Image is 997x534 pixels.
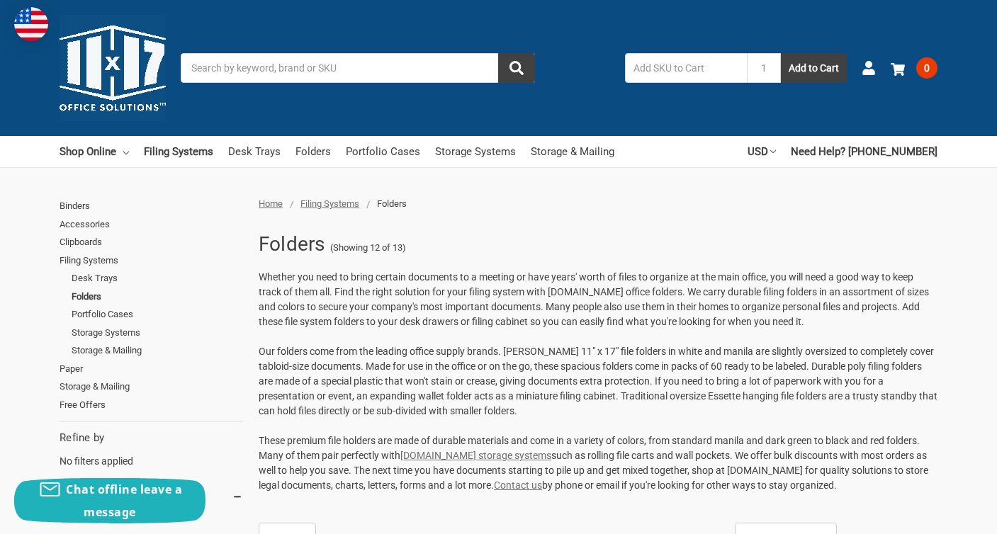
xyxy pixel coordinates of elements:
h1: Folders [259,226,325,263]
a: Storage & Mailing [531,136,614,167]
img: 11x17.com [60,15,166,121]
a: Portfolio Cases [346,136,420,167]
a: Storage & Mailing [72,341,243,360]
a: [DOMAIN_NAME] storage systems [400,450,551,461]
span: Folders [377,198,407,209]
a: Desk Trays [228,136,281,167]
a: Storage Systems [435,136,516,167]
span: 0 [916,57,937,79]
p: Our folders come from the leading office supply brands. [PERSON_NAME] 11" x 17" file folders in w... [259,344,937,419]
input: Search by keyword, brand or SKU [181,53,535,83]
a: Accessories [60,215,243,234]
div: No filters applied [60,430,243,468]
a: Storage Systems [72,324,243,342]
a: USD [748,136,776,167]
a: Need Help? [PHONE_NUMBER] [791,136,937,167]
a: Contact us [494,479,542,491]
a: Shop Online [60,136,129,167]
a: Binders [60,197,243,215]
h5: Refine by [60,430,243,446]
p: These premium file holders are made of durable materials and come in a variety of colors, from st... [259,433,937,493]
button: Chat offline leave a message [14,478,205,523]
a: Clipboards [60,233,243,251]
a: Filing Systems [60,251,243,270]
a: Filing Systems [144,136,213,167]
a: Storage & Mailing [60,377,243,396]
span: Chat offline leave a message [66,482,182,520]
img: duty and tax information for United States [14,7,48,41]
input: Add SKU to Cart [625,53,747,83]
a: 0 [891,50,937,86]
a: Filing Systems [300,198,359,209]
a: Portfolio Cases [72,305,243,324]
a: Desk Trays [72,269,243,288]
a: Free Offers [60,396,243,414]
a: Home [259,198,283,209]
span: (Showing 12 of 13) [330,241,406,255]
a: Folders [295,136,331,167]
a: Folders [72,288,243,306]
iframe: Google Customer Reviews [880,496,997,534]
a: Paper [60,360,243,378]
button: Add to Cart [781,53,847,83]
p: Whether you need to bring certain documents to a meeting or have years' worth of files to organiz... [259,270,937,329]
